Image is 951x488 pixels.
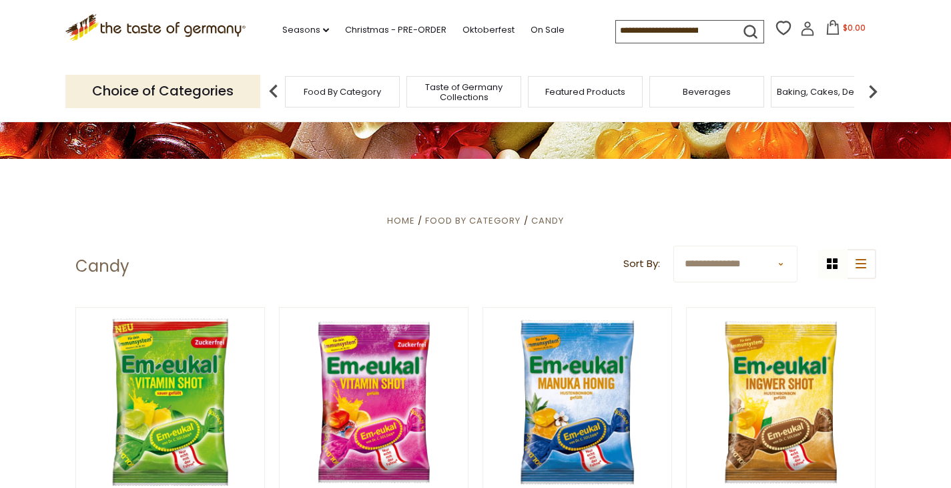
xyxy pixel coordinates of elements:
[623,256,660,272] label: Sort By:
[345,23,446,37] a: Christmas - PRE-ORDER
[304,87,381,97] a: Food By Category
[777,87,880,97] a: Baking, Cakes, Desserts
[545,87,625,97] a: Featured Products
[410,82,517,102] a: Taste of Germany Collections
[282,23,329,37] a: Seasons
[683,87,731,97] a: Beverages
[75,256,129,276] h1: Candy
[531,23,565,37] a: On Sale
[260,78,287,105] img: previous arrow
[843,22,866,33] span: $0.00
[531,214,564,227] a: Candy
[425,214,521,227] a: Food By Category
[860,78,886,105] img: next arrow
[387,214,415,227] a: Home
[462,23,515,37] a: Oktoberfest
[65,75,260,107] p: Choice of Categories
[818,20,874,40] button: $0.00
